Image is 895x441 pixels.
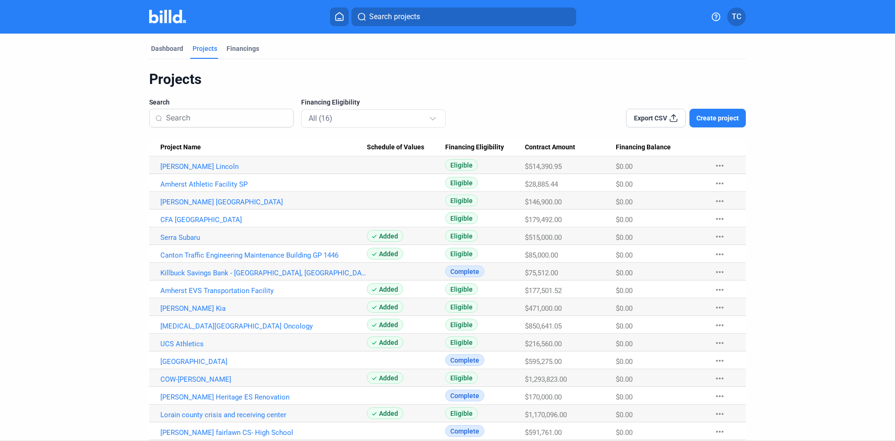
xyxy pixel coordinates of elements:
[525,340,562,348] span: $216,560.00
[160,251,367,259] a: Canton Traffic Engineering Maintenance Building GP 1446
[634,113,667,123] span: Export CSV
[525,198,562,206] span: $146,900.00
[714,337,725,349] mat-icon: more_horiz
[525,287,562,295] span: $177,501.52
[616,198,633,206] span: $0.00
[727,7,746,26] button: TC
[714,266,725,278] mat-icon: more_horiz
[445,372,478,384] span: Eligible
[445,301,478,313] span: Eligible
[445,230,478,242] span: Eligible
[301,98,360,107] span: Financing Eligibility
[616,251,633,259] span: $0.00
[525,428,562,437] span: $591,761.00
[714,213,725,224] mat-icon: more_horiz
[160,428,367,437] a: [PERSON_NAME] fairlawn CS- High School
[616,428,633,437] span: $0.00
[160,287,367,295] a: Amherst EVS Transportation Facility
[714,231,725,242] mat-icon: more_horiz
[160,411,367,419] a: Lorain county crisis and receiving center
[149,10,186,23] img: Billd Company Logo
[714,426,725,437] mat-icon: more_horiz
[367,143,446,152] div: Schedule of Values
[525,251,558,259] span: $85,000.00
[616,269,633,277] span: $0.00
[616,357,633,366] span: $0.00
[367,372,403,384] span: Added
[714,320,725,331] mat-icon: more_horiz
[445,390,484,401] span: Complete
[525,375,567,384] span: $1,293,823.00
[160,340,367,348] a: UCS Athletics
[714,302,725,313] mat-icon: more_horiz
[149,70,746,88] div: Projects
[714,284,725,295] mat-icon: more_horiz
[445,336,478,348] span: Eligible
[616,322,633,330] span: $0.00
[689,109,746,127] button: Create project
[714,408,725,420] mat-icon: more_horiz
[445,143,504,152] span: Financing Eligibility
[309,114,332,123] mat-select-trigger: All (16)
[525,322,562,330] span: $850,641.05
[160,375,367,384] a: COW-[PERSON_NAME]
[445,248,478,259] span: Eligible
[445,407,478,419] span: Eligible
[714,249,725,260] mat-icon: more_horiz
[160,198,367,206] a: [PERSON_NAME] [GEOGRAPHIC_DATA]
[714,196,725,207] mat-icon: more_horiz
[525,411,567,419] span: $1,170,096.00
[193,44,217,53] div: Projects
[616,411,633,419] span: $0.00
[714,391,725,402] mat-icon: more_horiz
[445,319,478,330] span: Eligible
[616,143,671,152] span: Financing Balance
[367,319,403,330] span: Added
[367,143,424,152] span: Schedule of Values
[367,407,403,419] span: Added
[714,355,725,366] mat-icon: more_horiz
[732,11,741,22] span: TC
[525,304,562,313] span: $471,000.00
[616,233,633,242] span: $0.00
[445,266,484,277] span: Complete
[151,44,183,53] div: Dashboard
[367,336,403,348] span: Added
[616,393,633,401] span: $0.00
[160,357,367,366] a: [GEOGRAPHIC_DATA]
[525,143,616,152] div: Contract Amount
[616,340,633,348] span: $0.00
[714,373,725,384] mat-icon: more_horiz
[166,108,288,128] input: Search
[445,143,524,152] div: Financing Eligibility
[367,230,403,242] span: Added
[369,11,420,22] span: Search projects
[445,177,478,189] span: Eligible
[160,269,367,277] a: Killbuck Savings Bank - [GEOGRAPHIC_DATA], [GEOGRAPHIC_DATA]
[445,283,478,295] span: Eligible
[616,216,633,224] span: $0.00
[160,180,367,189] a: Amherst Athletic Facility SP
[367,248,403,259] span: Added
[714,178,725,189] mat-icon: more_horiz
[160,162,367,171] a: [PERSON_NAME] Lincoln
[616,287,633,295] span: $0.00
[616,180,633,189] span: $0.00
[525,143,575,152] span: Contract Amount
[160,143,201,152] span: Project Name
[616,375,633,384] span: $0.00
[525,233,562,242] span: $515,000.00
[160,216,367,224] a: CFA [GEOGRAPHIC_DATA]
[616,162,633,171] span: $0.00
[367,283,403,295] span: Added
[525,393,562,401] span: $170,000.00
[351,7,576,26] button: Search projects
[445,425,484,437] span: Complete
[367,301,403,313] span: Added
[525,357,562,366] span: $595,275.00
[525,216,562,224] span: $179,492.00
[525,269,558,277] span: $75,512.00
[525,180,558,189] span: $28,885.44
[149,98,170,107] span: Search
[160,143,367,152] div: Project Name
